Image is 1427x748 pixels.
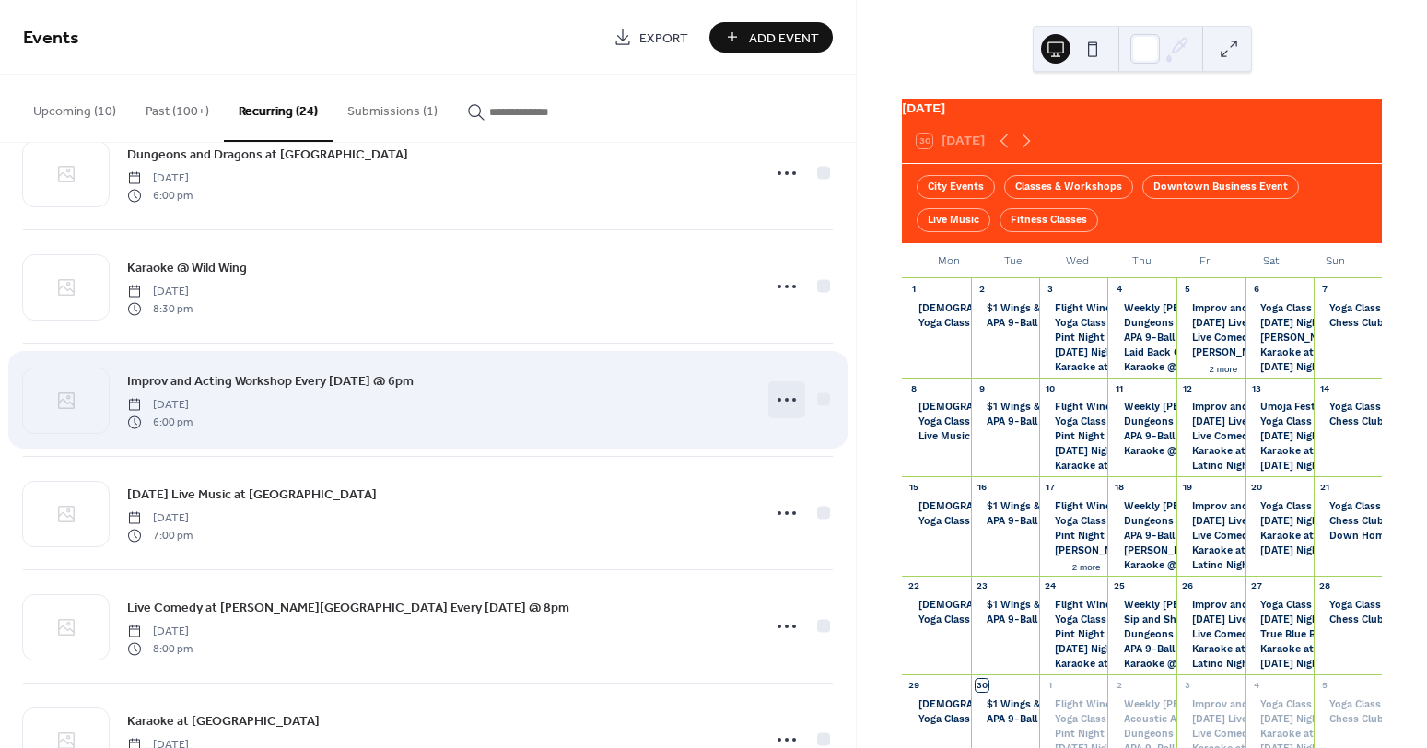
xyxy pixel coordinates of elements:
[1045,679,1058,692] div: 1
[1055,642,1265,656] div: [DATE] Night Trivia at [GEOGRAPHIC_DATA]
[1250,382,1263,395] div: 13
[1176,301,1245,315] div: Improv and Acting Workshop Every Friday @ 6pm
[902,415,970,428] div: Yoga Class @ VIDYA Yoga & Fitness
[902,613,970,626] div: Yoga Class @ VIDYA Yoga & Fitness
[1055,400,1243,414] div: Flight Wine Night @ The Fiesty Pigeon
[1055,429,1222,443] div: Pint Night @ [GEOGRAPHIC_DATA]
[971,598,1039,612] div: $1 Wings & Nuggets @ Wild Wing
[1192,345,1373,359] div: [PERSON_NAME] at The Down Home
[639,29,688,48] span: Export
[918,613,1088,626] div: Yoga Class @ VIDYA Yoga & Fitness
[1192,514,1398,528] div: [DATE] Live Music at [GEOGRAPHIC_DATA]
[1113,382,1126,395] div: 11
[1107,316,1176,330] div: Dungeons and Dragons at Philosopher's House
[1124,657,1229,671] div: Karaoke @ Wild Wing
[1250,679,1263,692] div: 4
[976,284,988,297] div: 2
[907,580,920,593] div: 22
[127,257,247,278] a: Karaoke @ Wild Wing
[127,259,247,278] span: Karaoke @ Wild Wing
[1318,284,1331,297] div: 7
[1055,331,1222,345] div: Pint Night @ [GEOGRAPHIC_DATA]
[1055,499,1243,513] div: Flight Wine Night @ The Fiesty Pigeon
[1245,514,1313,528] div: Saturday Night Live Music at Little Magic Bar
[127,510,193,527] span: [DATE]
[1176,415,1245,428] div: Friday Live Music at Little Magic Bar
[1110,244,1175,279] div: Thu
[1107,543,1176,557] div: Jill Andrews at The Down Home
[1124,301,1417,315] div: Weekly [PERSON_NAME] game time at [GEOGRAPHIC_DATA]
[971,316,1039,330] div: APA 9-Ball Pool League @ Wild Wing
[1055,529,1222,543] div: Pint Night @ [GEOGRAPHIC_DATA]
[1181,580,1194,593] div: 26
[987,613,1164,626] div: APA 9-Ball Pool League @ Wild Wing
[1181,382,1194,395] div: 12
[1181,679,1194,692] div: 3
[987,415,1164,428] div: APA 9-Ball Pool League @ Wild Wing
[127,640,193,657] span: 8:00 pm
[1318,679,1331,692] div: 5
[127,372,414,392] span: Improv and Acting Workshop Every [DATE] @ 6pm
[1107,429,1176,443] div: APA 9-Ball Pool League @ Wild Wing
[1245,627,1313,641] div: True Blue Band at The Down Home
[1124,627,1357,641] div: Dungeons and Dragons at [GEOGRAPHIC_DATA]
[1245,400,1313,414] div: Umoja Festival
[971,697,1039,711] div: $1 Wings & Nuggets @ Wild Wing
[1176,316,1245,330] div: Friday Live Music at Little Magic Bar
[902,99,1382,119] div: [DATE]
[1107,444,1176,458] div: Karaoke @ Wild Wing
[1055,360,1213,374] div: Karaoke at [GEOGRAPHIC_DATA]
[1192,558,1304,572] div: Latino Night @ Diablos
[1107,301,1176,315] div: Weekly Mah Jongg game time at Philosoher's House
[1107,598,1176,612] div: Weekly Mah Jongg game time at Philosoher's House
[1107,415,1176,428] div: Dungeons and Dragons at Philosopher's House
[1107,697,1176,711] div: Weekly Mah Jongg game time at Philosoher's House
[1000,208,1098,232] div: Fitness Classes
[1039,627,1107,641] div: Pint Night @ TN Hills Brewstillery
[987,499,1148,513] div: $1 Wings & Nuggets @ Wild Wing
[1055,598,1243,612] div: Flight Wine Night @ The Fiesty Pigeon
[1245,642,1313,656] div: Karaoke at Little Magic Bar
[976,679,988,692] div: 30
[918,415,1088,428] div: Yoga Class @ VIDYA Yoga & Fitness
[1192,444,1351,458] div: Karaoke at [GEOGRAPHIC_DATA]
[1245,598,1313,612] div: Yoga Class @ VIDYA Yoga & Fitness
[1055,657,1213,671] div: Karaoke at [GEOGRAPHIC_DATA]
[1176,499,1245,513] div: Improv and Acting Workshop Every Friday @ 6pm
[1176,459,1245,473] div: Latino Night @ Diablos
[976,481,988,494] div: 16
[971,301,1039,315] div: $1 Wings & Nuggets @ Wild Wing
[976,382,988,395] div: 9
[1039,598,1107,612] div: Flight Wine Night @ The Fiesty Pigeon
[902,429,970,443] div: Live Music at The Hideaway
[1124,697,1417,711] div: Weekly [PERSON_NAME] game time at [GEOGRAPHIC_DATA]
[1176,558,1245,572] div: Latino Night @ Diablos
[127,485,377,505] span: [DATE] Live Music at [GEOGRAPHIC_DATA]
[902,514,970,528] div: Yoga Class @ VIDYA Yoga & Fitness
[1124,400,1417,414] div: Weekly [PERSON_NAME] game time at [GEOGRAPHIC_DATA]
[600,22,702,53] a: Export
[1318,580,1331,593] div: 28
[1318,481,1331,494] div: 21
[1004,175,1133,199] div: Classes & Workshops
[1039,429,1107,443] div: Pint Night @ TN Hills Brewstillery
[1039,529,1107,543] div: Pint Night @ TN Hills Brewstillery
[1303,244,1367,279] div: Sun
[127,146,408,165] span: Dungeons and Dragons at [GEOGRAPHIC_DATA]
[127,397,193,414] span: [DATE]
[1039,514,1107,528] div: Yoga Class @ VIDYA Yoga & Fitness
[127,144,408,165] a: Dungeons and Dragons at [GEOGRAPHIC_DATA]
[1113,481,1126,494] div: 18
[1245,316,1313,330] div: Saturday Night Live Music at Little Magic Bar
[1107,499,1176,513] div: Weekly Mah Jongg game time at Philosoher's House
[1107,514,1176,528] div: Dungeons and Dragons at Philosopher's House
[127,300,193,317] span: 8:30 pm
[1192,642,1351,656] div: Karaoke at [GEOGRAPHIC_DATA]
[902,400,970,414] div: Ladies Night @ Tennessee Hills Brewstillery
[1314,529,1382,543] div: Down Home Radio Show
[1039,444,1107,458] div: Wednesday Night Trivia at Little Magic Bar
[1124,642,1301,656] div: APA 9-Ball Pool League @ Wild Wing
[918,499,1234,513] div: [DEMOGRAPHIC_DATA] Night @ [US_STATE][GEOGRAPHIC_DATA]
[127,712,320,731] span: Karaoke at [GEOGRAPHIC_DATA]
[1176,529,1245,543] div: Live Comedy at Wallace Theatre Every Friday @ 8pm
